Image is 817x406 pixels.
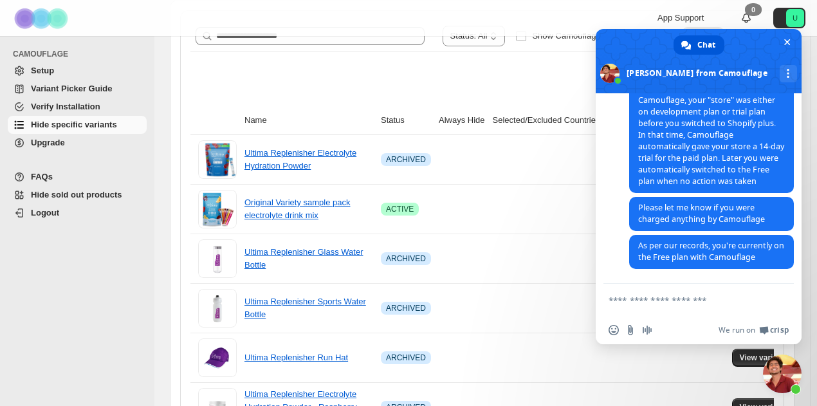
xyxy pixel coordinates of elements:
[732,349,797,367] button: View variants
[638,83,784,187] span: It appears that when you installed Camouflage, your "store" was either on development plan or tri...
[198,190,237,228] img: Original Variety sample pack electrolyte drink mix
[8,116,147,134] a: Hide specific variants
[198,239,237,278] img: Ultima Replenisher Glass Water Bottle
[31,172,53,181] span: FAQs
[763,355,802,393] div: Close chat
[244,353,348,362] a: Ultima Replenisher Run Hat
[780,35,794,49] span: Close chat
[10,1,75,36] img: Camouflage
[198,289,237,328] img: Ultima Replenisher Sports Water Bottle
[8,134,147,152] a: Upgrade
[719,325,755,335] span: We run on
[244,198,351,220] a: Original Variety sample pack electrolyte drink mix
[8,80,147,98] a: Variant Picker Guide
[609,295,760,306] textarea: Compose your message...
[8,62,147,80] a: Setup
[386,353,426,363] span: ARCHIVED
[773,8,805,28] button: Avatar with initials U
[31,84,112,93] span: Variant Picker Guide
[8,98,147,116] a: Verify Installation
[786,9,804,27] span: Avatar with initials U
[780,65,797,82] div: More channels
[770,325,789,335] span: Crisp
[625,325,636,335] span: Send a file
[244,148,356,171] a: Ultima Replenisher Electrolyte Hydration Powder
[674,35,724,55] div: Chat
[740,12,753,24] a: 0
[377,106,435,135] th: Status
[386,204,414,214] span: ACTIVE
[198,140,237,179] img: Ultima Replenisher Electrolyte Hydration Powder
[8,186,147,204] a: Hide sold out products
[638,240,784,263] span: As per our records, you're currently on the Free plan with Camouflage
[609,325,619,335] span: Insert an emoji
[657,13,704,23] span: App Support
[793,14,798,22] text: U
[386,303,426,313] span: ARCHIVED
[244,297,366,319] a: Ultima Replenisher Sports Water Bottle
[13,49,148,59] span: CAMOUFLAGE
[489,106,604,135] th: Selected/Excluded Countries
[740,353,789,363] span: View variants
[31,66,54,75] span: Setup
[745,3,762,16] div: 0
[198,338,237,377] img: Ultima Replenisher Run Hat
[719,325,789,335] a: We run onCrisp
[435,106,489,135] th: Always Hide
[31,138,65,147] span: Upgrade
[31,190,122,199] span: Hide sold out products
[386,254,426,264] span: ARCHIVED
[697,35,715,55] span: Chat
[8,204,147,222] a: Logout
[31,120,117,129] span: Hide specific variants
[31,102,100,111] span: Verify Installation
[638,202,765,225] span: Please let me know if you were charged anything by Camouflage
[244,247,363,270] a: Ultima Replenisher Glass Water Bottle
[31,208,59,217] span: Logout
[8,168,147,186] a: FAQs
[642,325,652,335] span: Audio message
[241,106,377,135] th: Name
[386,154,426,165] span: ARCHIVED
